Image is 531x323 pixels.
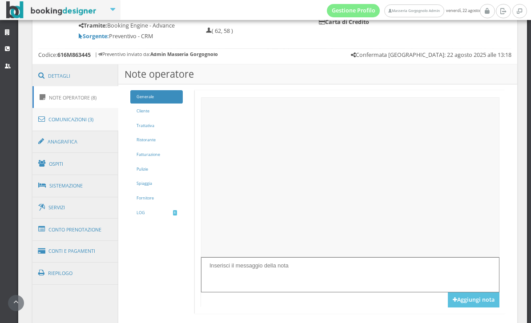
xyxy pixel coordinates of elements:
img: BookingDesigner.com [6,1,97,19]
a: Cliente [130,104,183,118]
h6: | Preventivo inviato da: [95,52,218,57]
a: LOG8 [130,206,183,220]
a: Conto Prenotazione [32,218,119,241]
a: Dettagli [32,64,119,88]
a: Pulizie [130,163,183,176]
a: Gestione Profilo [327,4,380,17]
a: Riepilogo [32,262,119,285]
a: Spiaggia [130,177,183,191]
a: Conti e Pagamenti [32,240,119,263]
h5: Preventivo - CRM [79,33,176,40]
h5: ( 62, 58 ) [206,28,233,34]
span: venerdì, 22 agosto [327,4,480,17]
a: Note Operatore (8) [32,86,119,109]
b: Tramite: [79,22,107,29]
b: Admin Masseria Gorgognolo [150,51,218,57]
span: 8 [173,210,177,216]
a: Fatturazione [130,148,183,162]
a: Trattativa [130,119,183,133]
b: 616M863445 [57,51,91,59]
a: Comunicazioni (3) [32,108,119,131]
b: Sorgente: [79,32,109,40]
a: Fornitore [130,191,183,205]
h5: Codice: [38,52,91,58]
b: Carta di Credito [319,18,369,26]
a: Masseria Gorgognolo Admin [384,4,444,17]
h3: Note operatore [118,64,517,84]
a: Generale [130,90,183,104]
h5: Booking Engine - Advance [79,22,176,29]
a: Sistemazione [32,174,119,197]
h5: Confermata [GEOGRAPHIC_DATA]: 22 agosto 2025 alle 13:18 [351,52,511,58]
button: Aggiungi nota [448,292,499,307]
a: Anagrafica [32,130,119,153]
a: Ristorante [130,133,183,147]
a: Ospiti [32,152,119,175]
a: Servizi [32,196,119,219]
